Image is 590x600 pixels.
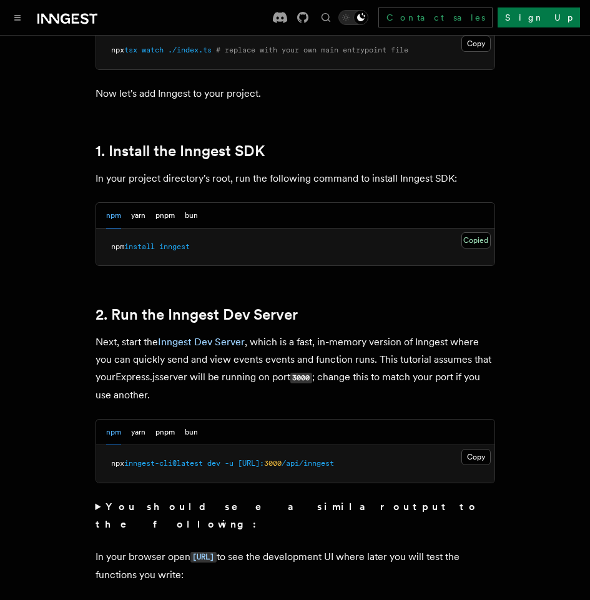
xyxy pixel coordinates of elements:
button: bun [185,420,198,445]
span: watch [142,46,164,54]
a: 1. Install the Inngest SDK [96,142,265,160]
span: npm [111,242,124,251]
a: 2. Run the Inngest Dev Server [96,306,298,323]
button: Toggle dark mode [338,10,368,25]
a: Inngest Dev Server [158,336,245,348]
button: Copy [461,36,491,52]
span: [URL]: [238,459,264,468]
button: Find something... [318,10,333,25]
summary: You should see a similar output to the following: [96,498,495,533]
button: bun [185,203,198,229]
a: Contact sales [378,7,493,27]
span: ./index.ts [168,46,212,54]
button: yarn [131,203,145,229]
button: Copy [461,449,491,465]
span: install [124,242,155,251]
span: tsx [124,46,137,54]
button: pnpm [155,420,175,445]
span: inngest-cli@latest [124,459,203,468]
button: npm [106,420,121,445]
button: Toggle navigation [10,10,25,25]
button: yarn [131,420,145,445]
button: pnpm [155,203,175,229]
span: 3000 [264,459,282,468]
code: [URL] [190,552,217,563]
span: # replace with your own main entrypoint file [216,46,408,54]
p: Now let's add Inngest to your project. [96,85,495,102]
a: Sign Up [498,7,580,27]
span: inngest [159,242,190,251]
p: Next, start the , which is a fast, in-memory version of Inngest where you can quickly send and vi... [96,333,495,404]
span: dev [207,459,220,468]
a: [URL] [190,551,217,563]
p: In your browser open to see the development UI where later you will test the functions you write: [96,548,495,584]
strong: You should see a similar output to the following: [96,501,479,530]
span: -u [225,459,234,468]
button: npm [106,203,121,229]
span: npx [111,46,124,54]
span: /api/inngest [282,459,334,468]
button: Copied [461,232,491,248]
p: In your project directory's root, run the following command to install Inngest SDK: [96,170,495,187]
span: npx [111,459,124,468]
code: 3000 [290,373,312,383]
